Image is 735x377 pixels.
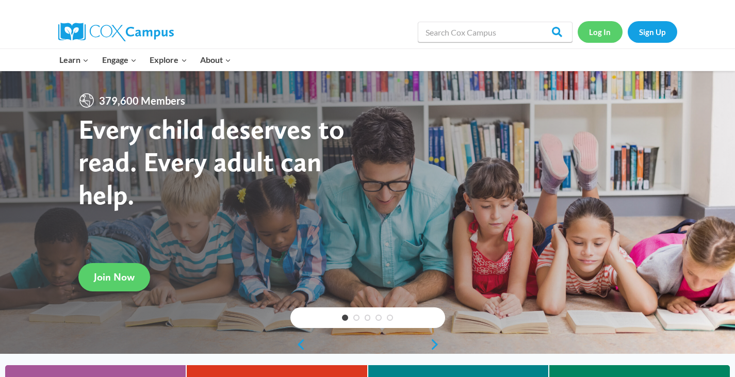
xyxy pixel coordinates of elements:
[58,23,174,41] img: Cox Campus
[628,21,677,42] a: Sign Up
[53,49,96,71] button: Child menu of Learn
[387,315,393,321] a: 5
[290,338,306,351] a: previous
[53,49,238,71] nav: Primary Navigation
[578,21,623,42] a: Log In
[95,49,143,71] button: Child menu of Engage
[365,315,371,321] a: 3
[143,49,194,71] button: Child menu of Explore
[375,315,382,321] a: 4
[353,315,360,321] a: 2
[578,21,677,42] nav: Secondary Navigation
[290,334,445,355] div: content slider buttons
[193,49,238,71] button: Child menu of About
[430,338,445,351] a: next
[342,315,348,321] a: 1
[95,92,189,109] span: 379,600 Members
[78,112,345,211] strong: Every child deserves to read. Every adult can help.
[78,263,150,291] a: Join Now
[94,271,135,283] span: Join Now
[418,22,573,42] input: Search Cox Campus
